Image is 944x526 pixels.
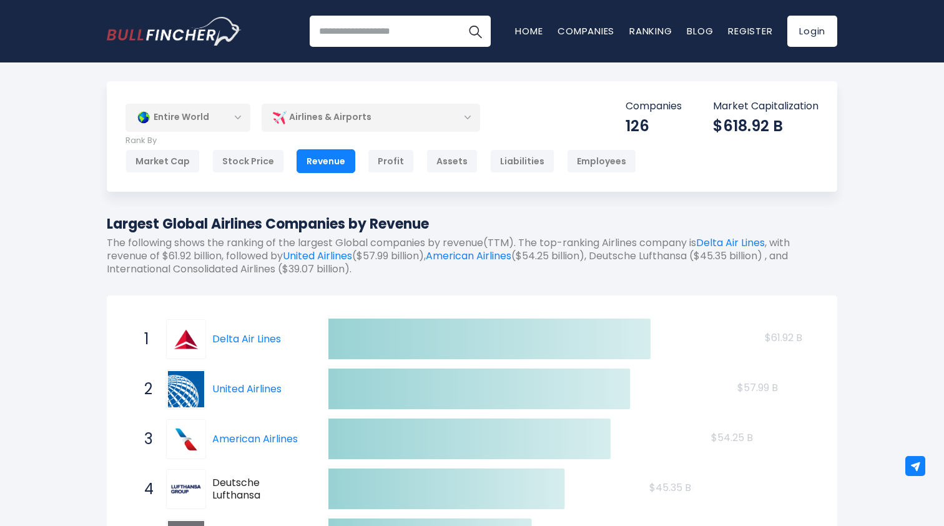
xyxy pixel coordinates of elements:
[515,24,543,37] a: Home
[626,116,682,136] div: 126
[138,329,150,350] span: 1
[168,421,204,457] img: American Airlines
[168,371,204,407] img: United Airlines
[166,369,212,409] a: United Airlines
[212,477,307,503] span: Deutsche Lufthansa
[166,419,212,459] a: American Airlines
[107,17,242,46] img: Bullfincher logo
[426,149,478,173] div: Assets
[490,149,554,173] div: Liabilities
[107,237,837,275] p: The following shows the ranking of the largest Global companies by revenue(TTM). The top-ranking ...
[765,330,802,345] text: $61.92 B
[125,103,250,132] div: Entire World
[138,429,150,450] span: 3
[168,321,204,357] img: Delta Air Lines
[737,380,778,395] text: $57.99 B
[125,149,200,173] div: Market Cap
[262,103,480,132] div: Airlines & Airports
[168,471,204,507] img: Deutsche Lufthansa
[107,17,241,46] a: Go to homepage
[713,100,819,113] p: Market Capitalization
[426,249,511,263] a: American Airlines
[212,382,282,396] a: United Airlines
[728,24,772,37] a: Register
[125,136,636,146] p: Rank By
[558,24,614,37] a: Companies
[212,332,281,346] a: Delta Air Lines
[107,214,837,234] h1: Largest Global Airlines Companies by Revenue
[626,100,682,113] p: Companies
[283,249,352,263] a: United Airlines
[166,319,212,359] a: Delta Air Lines
[567,149,636,173] div: Employees
[787,16,837,47] a: Login
[629,24,672,37] a: Ranking
[713,116,819,136] div: $618.92 B
[649,480,691,495] text: $45.35 B
[297,149,355,173] div: Revenue
[138,379,150,400] span: 2
[687,24,713,37] a: Blog
[711,430,753,445] text: $54.25 B
[368,149,414,173] div: Profit
[696,236,765,250] a: Delta Air Lines
[460,16,491,47] button: Search
[212,432,298,446] a: American Airlines
[212,149,284,173] div: Stock Price
[138,479,150,500] span: 4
